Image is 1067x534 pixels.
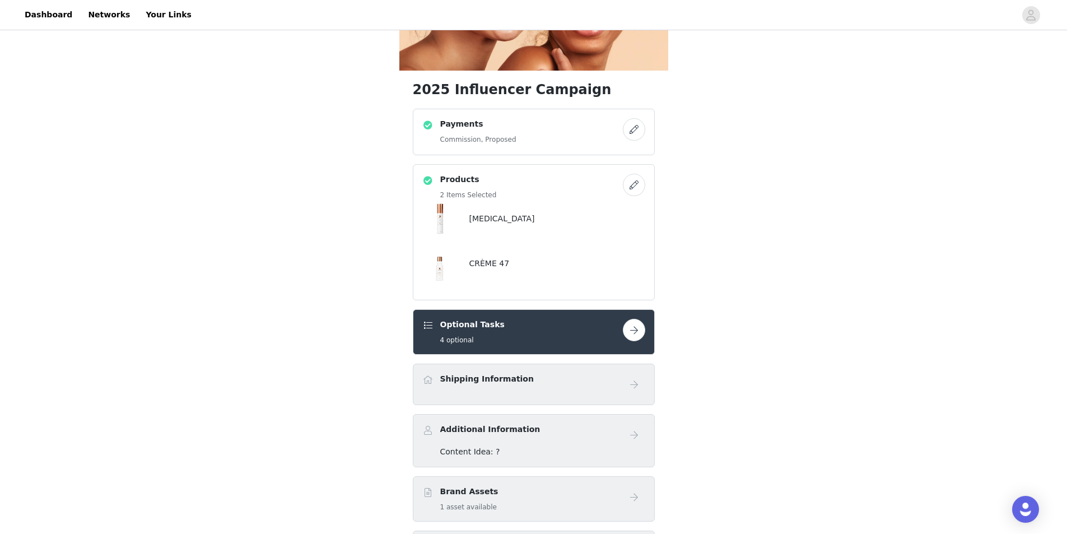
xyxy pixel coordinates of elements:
img: CRÈME 47 [426,246,455,282]
a: Networks [81,2,137,27]
h4: [MEDICAL_DATA] [469,213,535,225]
div: Payments [413,109,655,155]
div: Additional Information [413,414,655,467]
img: LEXXEL [426,201,455,237]
h4: Products [440,174,497,185]
div: Optional Tasks [413,309,655,355]
a: Dashboard [18,2,79,27]
div: Shipping Information [413,364,655,405]
h4: Optional Tasks [440,319,505,331]
h4: Brand Assets [440,486,498,498]
h5: 1 asset available [440,502,498,512]
h5: Commission, Proposed [440,134,516,145]
div: avatar [1026,6,1036,24]
h5: 2 Items Selected [440,190,497,200]
h1: 2025 Influencer Campaign [413,80,655,100]
span: Content Idea: ? [440,447,500,456]
div: Brand Assets [413,476,655,522]
h5: 4 optional [440,335,505,345]
h4: Payments [440,118,516,130]
h4: CRÈME 47 [469,258,510,270]
div: Products [413,164,655,300]
h4: Additional Information [440,424,541,435]
a: Your Links [139,2,198,27]
h4: Shipping Information [440,373,534,385]
div: Open Intercom Messenger [1012,496,1039,523]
